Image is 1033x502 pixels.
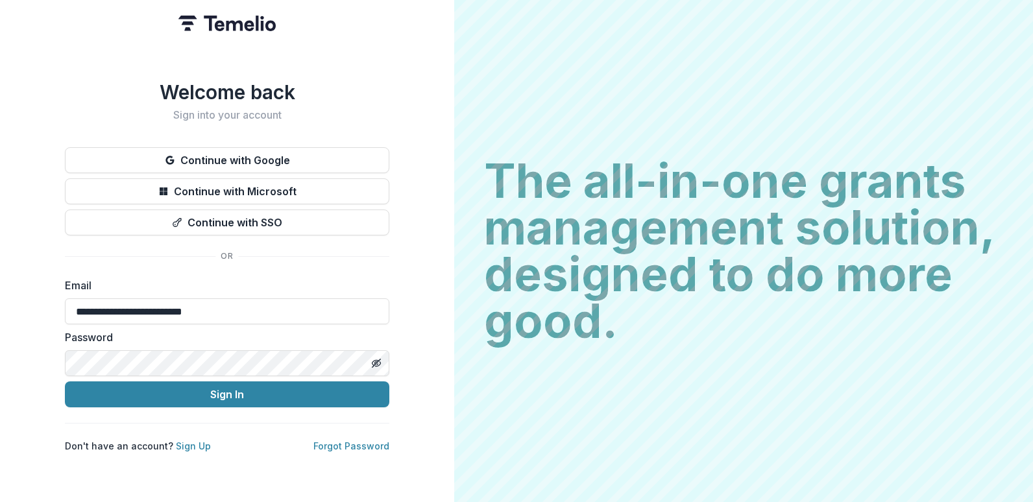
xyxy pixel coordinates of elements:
label: Password [65,329,382,345]
label: Email [65,278,382,293]
button: Continue with Microsoft [65,178,389,204]
a: Sign Up [176,440,211,451]
button: Toggle password visibility [366,353,387,374]
p: Don't have an account? [65,439,211,453]
button: Continue with Google [65,147,389,173]
img: Temelio [178,16,276,31]
button: Sign In [65,381,389,407]
a: Forgot Password [313,440,389,451]
h2: Sign into your account [65,109,389,121]
h1: Welcome back [65,80,389,104]
button: Continue with SSO [65,209,389,235]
